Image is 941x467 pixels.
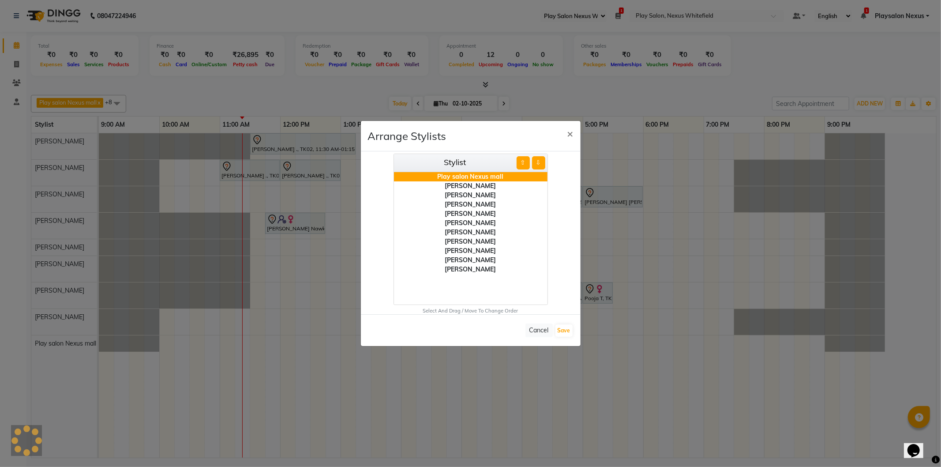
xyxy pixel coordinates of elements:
[444,156,466,168] label: Stylist
[394,209,547,218] div: [PERSON_NAME]
[394,228,547,237] div: [PERSON_NAME]
[560,121,581,146] button: Close
[368,128,446,144] h4: Arrange Stylists
[394,191,547,200] div: [PERSON_NAME]
[517,156,530,169] button: ⇧
[394,218,547,228] div: [PERSON_NAME]
[394,181,547,191] div: [PERSON_NAME]
[904,432,932,458] iframe: chat widget
[394,172,547,181] div: Play salon Nexus mall
[394,237,547,246] div: [PERSON_NAME]
[394,265,547,274] div: [PERSON_NAME]
[532,156,545,169] button: ⇩
[394,246,547,256] div: [PERSON_NAME]
[525,324,553,337] button: Cancel
[394,256,547,265] div: [PERSON_NAME]
[555,324,573,337] button: Save
[394,200,547,209] div: [PERSON_NAME]
[567,127,574,140] span: ×
[361,307,581,315] div: Select And Drag / Move To Change Order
